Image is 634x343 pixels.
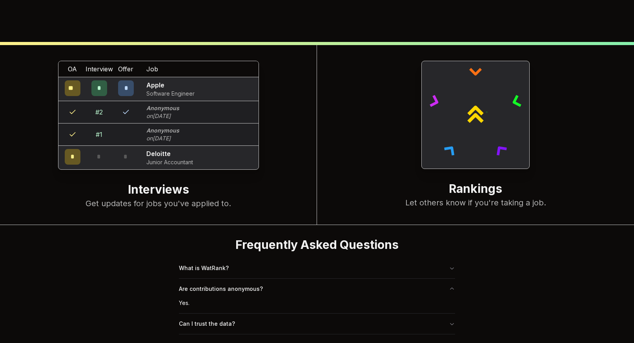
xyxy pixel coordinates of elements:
h2: Interviews [16,182,301,198]
span: Job [146,64,158,74]
div: Yes. [179,299,455,313]
h2: Frequently Asked Questions [179,238,455,252]
p: on [DATE] [146,112,179,120]
p: Software Engineer [146,90,195,98]
p: Get updates for jobs you've applied to. [16,198,301,209]
button: Can I trust the data? [179,314,455,334]
p: Let others know if you're taking a job. [333,197,618,208]
div: # 2 [95,107,103,117]
p: Apple [146,80,195,90]
p: on [DATE] [146,134,179,142]
div: Are contributions anonymous? [179,299,455,313]
span: OA [68,64,77,74]
h2: Rankings [333,181,618,197]
p: Anonymous [146,127,179,134]
span: Offer [118,64,133,74]
p: Deloitte [146,149,193,158]
p: Anonymous [146,104,179,112]
button: What is WatRank? [179,258,455,278]
div: # 1 [96,130,102,139]
p: Junior Accountant [146,158,193,166]
span: Interview [86,64,113,74]
button: Are contributions anonymous? [179,279,455,299]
